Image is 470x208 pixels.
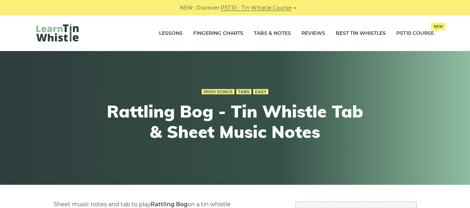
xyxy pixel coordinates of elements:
a: Tabs [236,89,251,95]
a: Reviews [301,25,325,42]
a: Best Tin Whistles [336,25,386,42]
a: Fingering Charts [193,25,243,42]
h1: Rattling Bog - Tin Whistle Tab & Sheet Music Notes [105,101,365,142]
a: PST10 CourseNew [396,25,434,42]
a: Easy [253,89,268,95]
a: Lessons [159,25,183,42]
a: Irish Songs [202,89,234,95]
img: LearnTinWhistle.com [36,24,79,42]
a: Tabs & Notes [254,25,291,42]
span: New [431,23,445,30]
strong: Rattling Bog [151,201,188,208]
